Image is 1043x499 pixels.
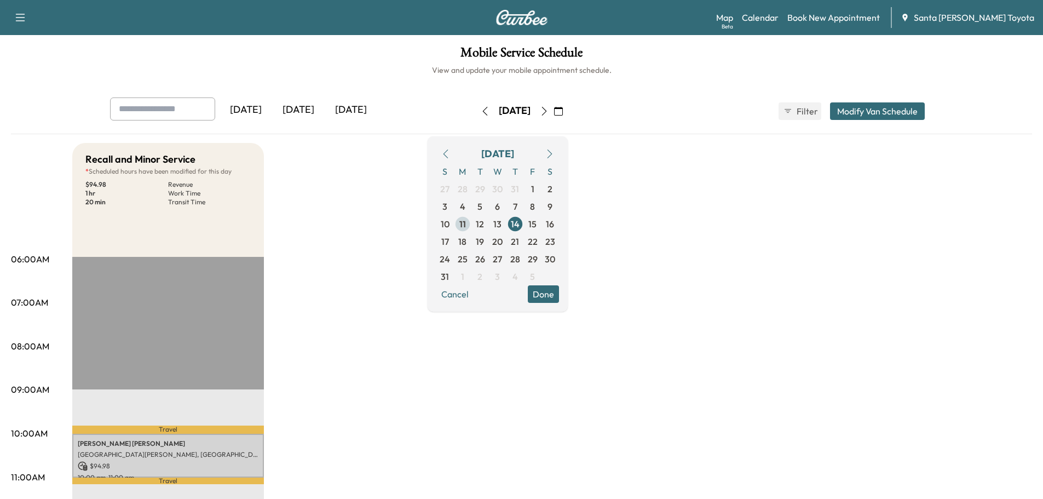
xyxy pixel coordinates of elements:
span: 2 [477,270,482,283]
p: Travel [72,478,264,484]
span: S [436,163,454,180]
span: 31 [511,182,519,196]
span: 10 [441,217,450,231]
span: 2 [548,182,552,196]
span: 24 [440,253,450,266]
span: 28 [510,253,520,266]
button: Modify Van Schedule [830,102,925,120]
p: 08:00AM [11,340,49,353]
span: 29 [528,253,538,266]
span: 30 [545,253,555,266]
span: M [454,163,471,180]
span: 30 [492,182,503,196]
p: $ 94.98 [78,461,258,471]
div: [DATE] [220,97,272,123]
span: 4 [512,270,518,283]
span: 5 [530,270,535,283]
div: [DATE] [481,146,514,162]
h6: View and update your mobile appointment schedule. [11,65,1032,76]
span: 13 [493,217,502,231]
span: 8 [530,200,535,213]
p: Travel [72,426,264,434]
span: T [506,163,524,180]
a: Calendar [742,11,779,24]
span: 18 [458,235,466,248]
span: 6 [495,200,500,213]
span: 27 [440,182,450,196]
a: MapBeta [716,11,733,24]
span: 1 [531,182,534,196]
span: Santa [PERSON_NAME] Toyota [914,11,1034,24]
span: 15 [528,217,537,231]
p: $ 94.98 [85,180,168,189]
div: [DATE] [325,97,377,123]
a: Book New Appointment [787,11,880,24]
span: S [541,163,559,180]
span: 20 [492,235,503,248]
p: 10:00 am - 11:00 am [78,473,258,482]
div: [DATE] [272,97,325,123]
p: 09:00AM [11,383,49,396]
button: Done [528,285,559,303]
span: 31 [441,270,449,283]
span: 16 [546,217,554,231]
p: Scheduled hours have been modified for this day [85,167,251,176]
span: 26 [475,253,485,266]
span: 14 [511,217,520,231]
span: 25 [458,253,468,266]
span: 22 [528,235,538,248]
span: Filter [797,105,816,118]
p: 06:00AM [11,253,49,266]
p: 1 hr [85,189,168,198]
p: [PERSON_NAME] [PERSON_NAME] [78,439,258,448]
span: 11 [459,217,466,231]
span: 28 [458,182,468,196]
span: 3 [495,270,500,283]
span: 1 [461,270,464,283]
span: 12 [476,217,484,231]
span: 9 [548,200,552,213]
span: 5 [477,200,482,213]
span: 7 [513,200,517,213]
span: 23 [545,235,555,248]
p: 20 min [85,198,168,207]
div: [DATE] [499,104,531,118]
span: T [471,163,489,180]
span: 17 [441,235,449,248]
span: W [489,163,506,180]
p: 11:00AM [11,471,45,484]
p: Work Time [168,189,251,198]
img: Curbee Logo [495,10,548,25]
span: 21 [511,235,519,248]
p: Revenue [168,180,251,189]
span: 3 [442,200,447,213]
h5: Recall and Minor Service [85,152,195,167]
span: 29 [475,182,485,196]
span: 27 [493,253,502,266]
h1: Mobile Service Schedule [11,46,1032,65]
span: 19 [476,235,484,248]
button: Filter [779,102,821,120]
button: Cancel [436,285,474,303]
p: 07:00AM [11,296,48,309]
p: Transit Time [168,198,251,207]
p: 10:00AM [11,427,48,440]
div: Beta [722,22,733,31]
span: F [524,163,541,180]
p: [GEOGRAPHIC_DATA][PERSON_NAME], [GEOGRAPHIC_DATA] [78,450,258,459]
span: 4 [460,200,465,213]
